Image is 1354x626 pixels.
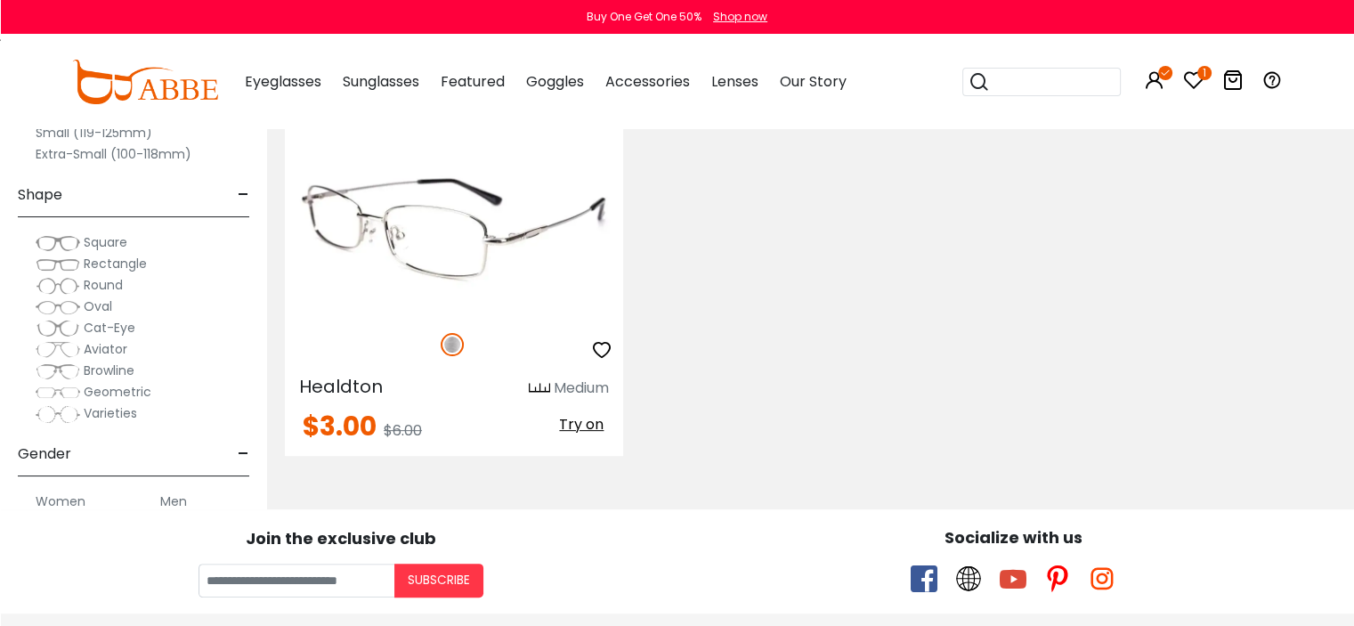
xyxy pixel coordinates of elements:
div: Medium [554,378,609,399]
span: Our Story [780,71,847,92]
span: Try on [559,414,604,435]
img: Oval.png [36,298,80,316]
img: Aviator.png [36,341,80,359]
img: Silver [441,333,464,356]
span: pinterest [1044,565,1071,592]
div: Shop now [713,9,767,25]
span: Shape [18,174,62,216]
span: Square [84,233,127,251]
div: Join the exclusive club [13,523,669,550]
span: $3.00 [303,407,377,445]
span: Varieties [84,404,137,422]
span: Geometric [84,383,151,401]
img: abbeglasses.com [72,60,218,104]
a: 1 [1183,73,1204,93]
img: Geometric.png [36,384,80,402]
img: Varieties.png [36,405,80,424]
div: Buy One Get One 50% [587,9,701,25]
i: 1 [1197,66,1212,80]
img: Round.png [36,277,80,295]
img: size ruler [529,382,550,395]
img: Cat-Eye.png [36,320,80,337]
img: Square.png [36,234,80,252]
label: Extra-Small (100-118mm) [36,143,191,165]
button: Try on [554,413,609,436]
label: Men [160,491,187,512]
span: Sunglasses [343,71,419,92]
input: Your email [199,564,394,598]
span: Accessories [605,71,690,92]
span: youtube [1000,565,1026,592]
a: Shop now [704,9,767,24]
span: Healdton [299,374,383,399]
label: Women [36,491,85,512]
img: Rectangle.png [36,256,80,273]
span: instagram [1089,565,1115,592]
span: Browline [84,362,134,379]
img: Silver Healdton - Metal ,Adjust Nose Pads [285,144,623,313]
span: Eyeglasses [245,71,321,92]
span: Cat-Eye [84,319,135,337]
span: twitter [955,565,982,592]
span: Oval [84,297,112,315]
span: facebook [911,565,937,592]
label: Small (119-125mm) [36,122,152,143]
span: Rectangle [84,255,147,272]
span: - [238,174,249,216]
span: $6.00 [384,420,422,441]
div: Socialize with us [686,525,1342,549]
img: Browline.png [36,362,80,380]
span: Lenses [711,71,758,92]
span: - [238,433,249,476]
span: Round [84,276,123,294]
span: Gender [18,433,71,476]
span: Aviator [84,340,127,358]
span: Featured [441,71,505,92]
button: Subscribe [394,564,483,598]
span: Goggles [526,71,584,92]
